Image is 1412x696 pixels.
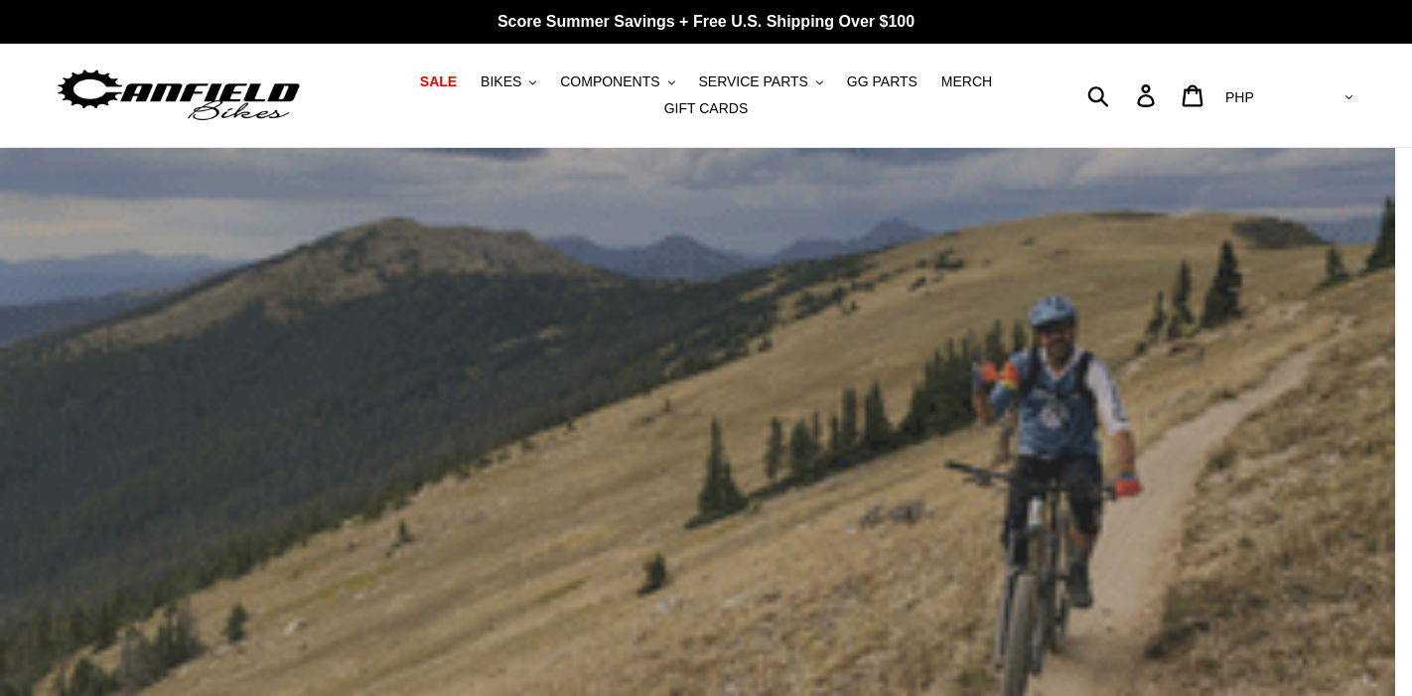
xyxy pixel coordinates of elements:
span: SERVICE PARTS [698,73,807,90]
button: SERVICE PARTS [688,69,832,95]
input: Search [1098,73,1149,117]
button: COMPONENTS [550,69,684,95]
a: GG PARTS [837,69,927,95]
img: Canfield Bikes [55,65,303,127]
span: GIFT CARDS [664,100,749,117]
a: GIFT CARDS [654,95,759,122]
span: GG PARTS [847,73,918,90]
button: BIKES [471,69,546,95]
span: MERCH [941,73,992,90]
span: SALE [420,73,457,90]
a: MERCH [931,69,1002,95]
a: SALE [410,69,467,95]
span: BIKES [481,73,521,90]
span: COMPONENTS [560,73,659,90]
